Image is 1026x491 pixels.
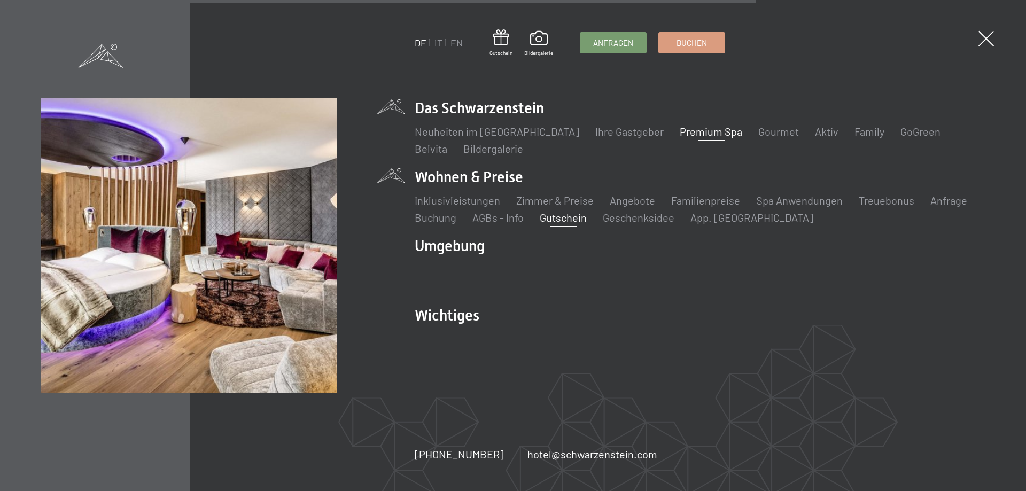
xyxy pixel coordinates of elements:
a: Belvita [415,142,447,155]
a: Angebote [610,194,655,207]
a: Bildergalerie [463,142,523,155]
a: AGBs - Info [472,211,524,224]
a: Aktiv [815,125,838,138]
a: Buchung [415,211,456,224]
a: Gutschein [540,211,587,224]
a: EN [450,37,463,49]
a: Zimmer & Preise [516,194,594,207]
a: GoGreen [900,125,941,138]
a: hotel@schwarzenstein.com [527,447,657,462]
a: Geschenksidee [603,211,674,224]
a: IT [434,37,442,49]
a: Spa Anwendungen [756,194,843,207]
a: Gourmet [758,125,799,138]
a: Premium Spa [680,125,742,138]
a: Familienpreise [671,194,740,207]
a: Ihre Gastgeber [595,125,664,138]
span: Anfragen [593,37,633,49]
a: App. [GEOGRAPHIC_DATA] [690,211,813,224]
a: Treuebonus [859,194,914,207]
a: Neuheiten im [GEOGRAPHIC_DATA] [415,125,579,138]
a: Bildergalerie [524,31,553,57]
a: [PHONE_NUMBER] [415,447,504,462]
span: Bildergalerie [524,49,553,57]
a: DE [415,37,426,49]
a: Gutschein [489,29,512,57]
span: Gutschein [489,49,512,57]
a: Buchen [659,33,725,53]
a: Family [854,125,884,138]
a: Anfrage [930,194,967,207]
span: [PHONE_NUMBER] [415,448,504,461]
a: Anfragen [580,33,646,53]
span: Buchen [677,37,707,49]
a: Inklusivleistungen [415,194,500,207]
